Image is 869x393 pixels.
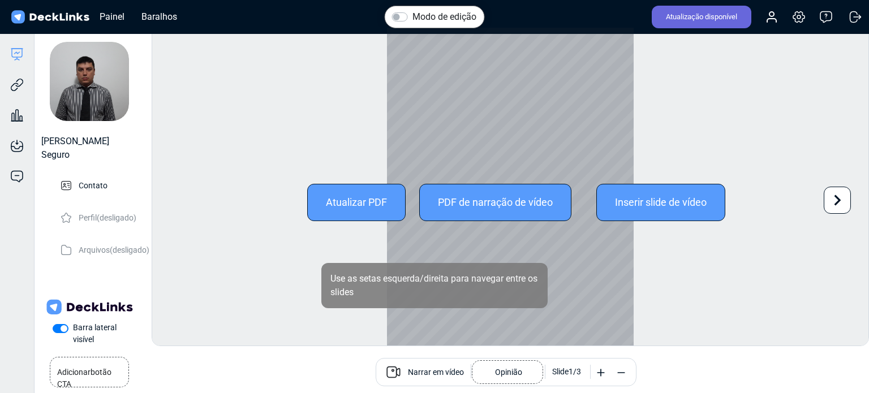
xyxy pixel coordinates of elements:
[9,9,91,25] img: Links de convés
[615,196,707,208] font: Inserir slide de vídeo
[110,245,149,254] font: (desligado)
[577,367,581,376] font: 3
[141,11,177,22] font: Baralhos
[552,367,569,376] font: Slide
[666,12,737,21] font: Atualização disponível
[50,42,129,121] img: avatar
[326,196,387,208] font: Atualizar PDF
[573,367,577,376] font: /
[495,368,522,377] font: Opinião
[41,136,109,160] font: [PERSON_NAME] Seguro
[79,181,107,190] font: Contato
[97,213,136,222] font: (desligado)
[57,368,111,388] font: botão CTA
[330,273,537,297] font: Use as setas esquerda/direita para navegar entre os slides
[57,368,91,377] font: Adicionar
[408,368,464,377] font: Narrar em vídeo
[100,11,124,22] font: Painel
[412,11,476,22] font: Modo de edição
[44,297,135,317] img: Links de convés
[438,196,553,208] font: PDF de narração de vídeo
[79,213,97,222] font: Perfil
[569,367,573,376] font: 1
[73,323,117,344] font: Barra lateral visível
[79,245,110,254] font: Arquivos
